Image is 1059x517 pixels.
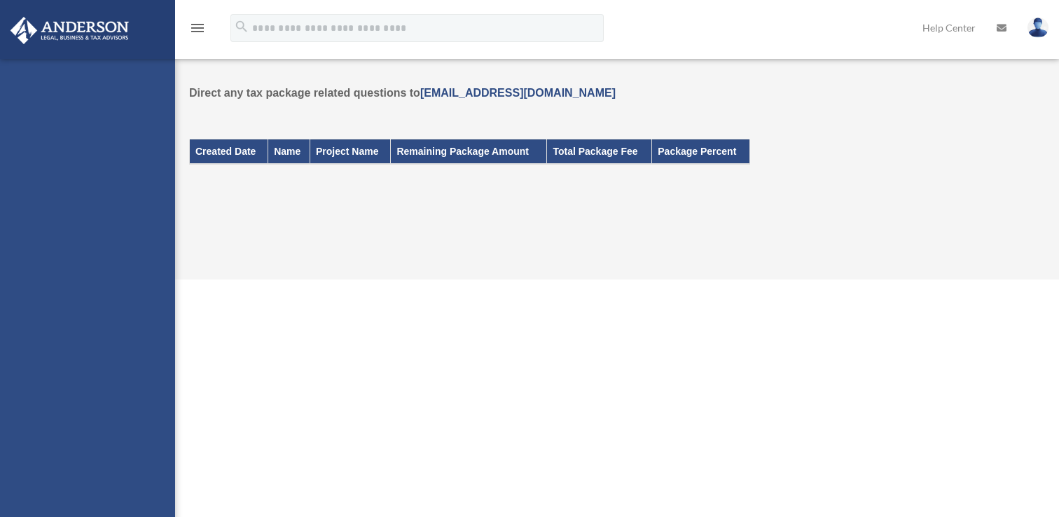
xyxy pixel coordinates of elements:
i: menu [189,20,206,36]
th: Name [268,139,310,163]
th: Remaining Package Amount [391,139,547,163]
i: search [234,19,249,34]
img: Anderson Advisors Platinum Portal [6,17,133,44]
th: Total Package Fee [547,139,652,163]
a: menu [189,25,206,36]
img: User Pic [1027,18,1048,38]
th: Created Date [190,139,268,163]
strong: Direct any tax package related questions to [189,87,616,99]
a: [EMAIL_ADDRESS][DOMAIN_NAME] [420,87,616,99]
th: Project Name [310,139,391,163]
th: Package Percent [652,139,750,163]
